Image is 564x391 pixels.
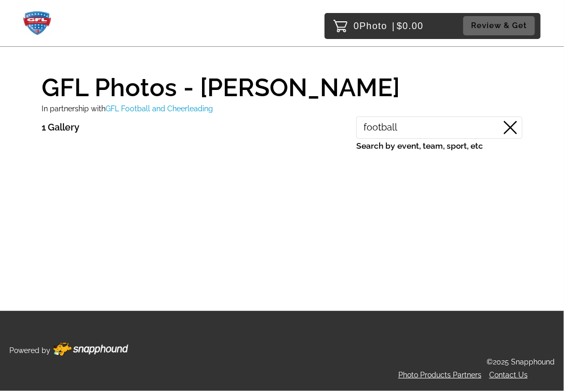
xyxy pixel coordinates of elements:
[489,371,528,379] a: Contact Us
[359,18,387,34] span: Photo
[42,104,213,113] small: In partnership with
[53,343,128,356] img: Footer
[463,16,535,35] button: Review & Get
[392,21,395,31] span: |
[356,139,522,153] label: Search by event, team, sport, etc
[9,344,50,357] p: Powered by
[105,104,213,113] span: GFL Football and Cheerleading
[354,18,424,34] p: 0 $0.00
[463,16,538,35] a: Review & Get
[23,11,51,35] img: Snapphound Logo
[42,119,79,136] p: 1 Gallery
[398,371,481,379] a: Photo Products Partners
[487,356,555,369] p: ©2025 Snapphound
[42,66,522,100] h1: GFL Photos - [PERSON_NAME]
